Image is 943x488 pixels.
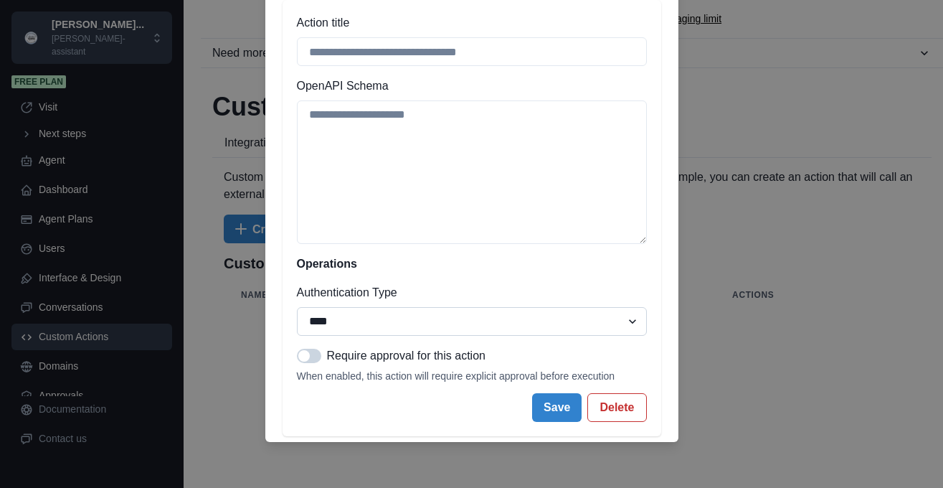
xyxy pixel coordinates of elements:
[587,393,646,422] button: Delete
[297,78,638,95] label: OpenAPI Schema
[327,347,485,365] p: Require approval for this action
[532,393,582,422] button: Save
[297,284,638,301] label: Authentication Type
[297,255,647,273] p: Operations
[297,14,638,32] label: Action title
[297,370,647,382] div: When enabled, this action will require explicit approval before execution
